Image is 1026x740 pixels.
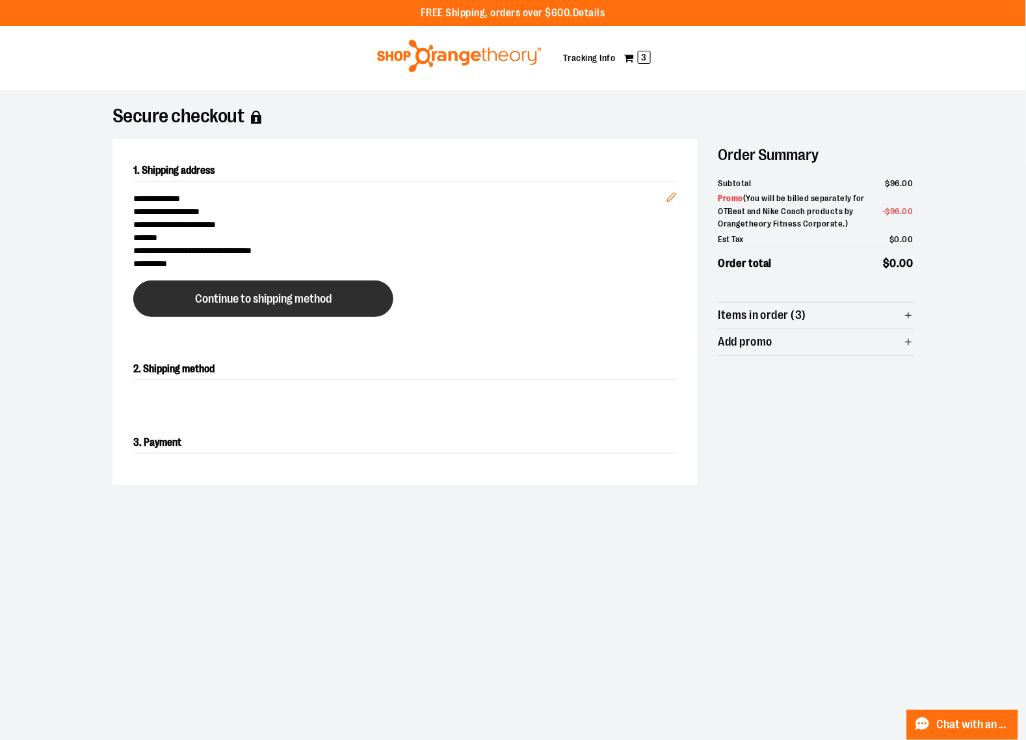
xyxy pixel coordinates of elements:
span: Subtotal [718,177,752,190]
p: FREE Shipping, orders over $600. [421,6,605,21]
h2: Order Summary [718,139,914,171]
span: Est Tax [718,233,744,246]
span: 0 [895,234,901,244]
img: Shop Orangetheory [375,40,544,72]
span: 0 [890,257,897,269]
a: Tracking Info [563,53,616,63]
h2: 1. Shipping address [133,160,677,182]
span: 00 [900,257,914,269]
span: . [901,178,903,188]
h2: 2. Shipping method [133,359,677,380]
span: 00 [902,234,914,244]
span: ( You will be billed separately for OTBeat and Nike Coach products by Orangetheory Fitness Corpor... [718,193,865,228]
span: $ [890,234,895,244]
button: Edit [656,171,687,217]
span: 00 [902,178,914,188]
button: Items in order (3) [718,303,914,329]
button: Chat with an Expert [907,710,1019,740]
h1: Secure checkout [112,111,914,124]
span: Order total [718,255,772,272]
span: . [901,234,903,244]
span: 00 [902,206,914,216]
span: $ [886,178,891,188]
button: Continue to shipping method [133,281,393,317]
button: Add promo [718,329,914,355]
span: 96 [891,206,901,216]
span: $ [886,206,891,216]
span: Continue to shipping method [195,293,332,305]
span: 3 [638,51,651,64]
span: - [883,205,914,218]
span: Add promo [718,336,772,348]
span: Promo [718,193,744,203]
h2: 3. Payment [133,432,677,454]
a: Details [573,7,605,19]
span: $ [884,257,891,269]
span: 96 [891,178,901,188]
span: . [901,206,903,216]
span: Chat with an Expert [937,719,1010,732]
span: . [897,257,901,269]
span: Items in order (3) [718,309,806,322]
